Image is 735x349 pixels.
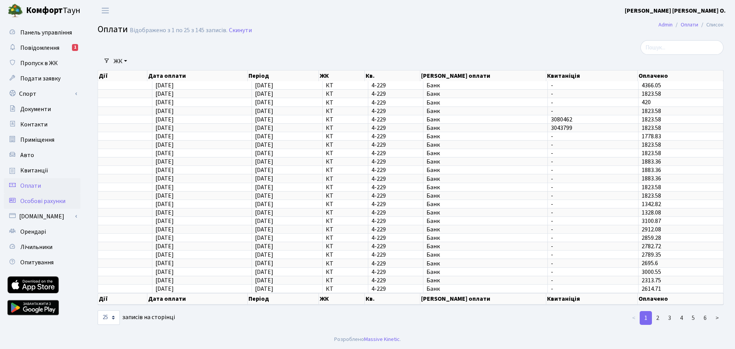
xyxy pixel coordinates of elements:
[255,259,273,268] span: [DATE]
[326,150,365,156] span: КТ
[20,197,65,205] span: Особові рахунки
[72,44,78,51] div: 1
[26,4,63,16] b: Комфорт
[4,209,80,224] a: [DOMAIN_NAME]
[20,74,60,83] span: Подати заявку
[326,142,365,148] span: КТ
[371,269,420,275] span: 4-229
[551,286,635,292] span: -
[681,21,698,29] a: Оплати
[371,184,420,190] span: 4-229
[326,261,365,267] span: КТ
[155,98,174,107] span: [DATE]
[642,285,661,293] span: 2614.71
[642,259,658,268] span: 2695.6
[642,166,661,174] span: 1883.36
[426,235,544,241] span: Банк
[426,82,544,88] span: Банк
[551,150,635,156] span: -
[4,224,80,239] a: Орендарі
[642,208,661,217] span: 1328.08
[20,120,47,129] span: Контакти
[155,81,174,90] span: [DATE]
[155,268,174,276] span: [DATE]
[155,200,174,208] span: [DATE]
[255,81,273,90] span: [DATE]
[20,151,34,159] span: Авто
[319,293,365,305] th: ЖК
[640,40,724,55] input: Пошук...
[255,225,273,234] span: [DATE]
[551,235,635,241] span: -
[155,115,174,124] span: [DATE]
[642,242,661,251] span: 2782.72
[642,234,661,242] span: 2859.28
[319,70,365,81] th: ЖК
[711,311,724,325] a: >
[426,286,544,292] span: Банк
[625,6,726,15] a: [PERSON_NAME] [PERSON_NAME] О.
[371,125,420,131] span: 4-229
[642,183,661,192] span: 1823.58
[20,105,51,113] span: Документи
[551,210,635,216] span: -
[426,184,544,190] span: Банк
[20,258,54,267] span: Опитування
[426,226,544,233] span: Банк
[4,255,80,270] a: Опитування
[326,243,365,249] span: КТ
[426,125,544,131] span: Банк
[155,192,174,200] span: [DATE]
[326,201,365,207] span: КТ
[625,7,726,15] b: [PERSON_NAME] [PERSON_NAME] О.
[642,132,661,141] span: 1778.83
[98,310,120,325] select: записів на сторінці
[658,21,673,29] a: Admin
[255,124,273,132] span: [DATE]
[371,201,420,207] span: 4-229
[326,100,365,106] span: КТ
[334,335,401,344] div: Розроблено .
[640,311,652,325] a: 1
[642,90,661,98] span: 1823.58
[426,252,544,258] span: Банк
[326,133,365,139] span: КТ
[675,311,688,325] a: 4
[426,167,544,173] span: Банк
[551,159,635,165] span: -
[551,277,635,283] span: -
[255,242,273,251] span: [DATE]
[426,176,544,182] span: Банк
[642,124,661,132] span: 1823.58
[365,293,420,305] th: Кв.
[371,159,420,165] span: 4-229
[20,182,41,190] span: Оплати
[371,235,420,241] span: 4-229
[111,55,130,68] a: ЖК
[642,157,661,166] span: 1883.36
[326,167,365,173] span: КТ
[364,335,400,343] a: Massive Kinetic
[255,276,273,285] span: [DATE]
[326,226,365,233] span: КТ
[652,311,664,325] a: 2
[155,259,174,268] span: [DATE]
[546,70,638,81] th: Квитаніція
[8,3,23,18] img: logo.png
[255,157,273,166] span: [DATE]
[371,252,420,258] span: 4-229
[551,176,635,182] span: -
[326,277,365,283] span: КТ
[551,193,635,199] span: -
[426,277,544,283] span: Банк
[255,251,273,259] span: [DATE]
[642,225,661,234] span: 2912.08
[147,293,248,305] th: Дата оплати
[371,108,420,114] span: 4-229
[255,166,273,174] span: [DATE]
[255,141,273,149] span: [DATE]
[551,252,635,258] span: -
[255,285,273,293] span: [DATE]
[420,293,546,305] th: [PERSON_NAME] оплати
[326,218,365,224] span: КТ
